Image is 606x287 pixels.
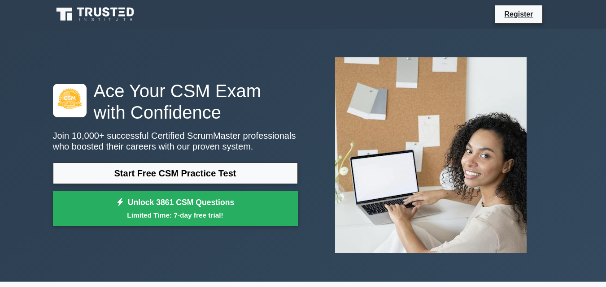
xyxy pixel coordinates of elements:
[53,80,298,123] h1: Ace Your CSM Exam with Confidence
[53,163,298,184] a: Start Free CSM Practice Test
[53,130,298,152] p: Join 10,000+ successful Certified ScrumMaster professionals who boosted their careers with our pr...
[499,9,538,20] a: Register
[64,210,287,220] small: Limited Time: 7-day free trial!
[53,191,298,227] a: Unlock 3861 CSM QuestionsLimited Time: 7-day free trial!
